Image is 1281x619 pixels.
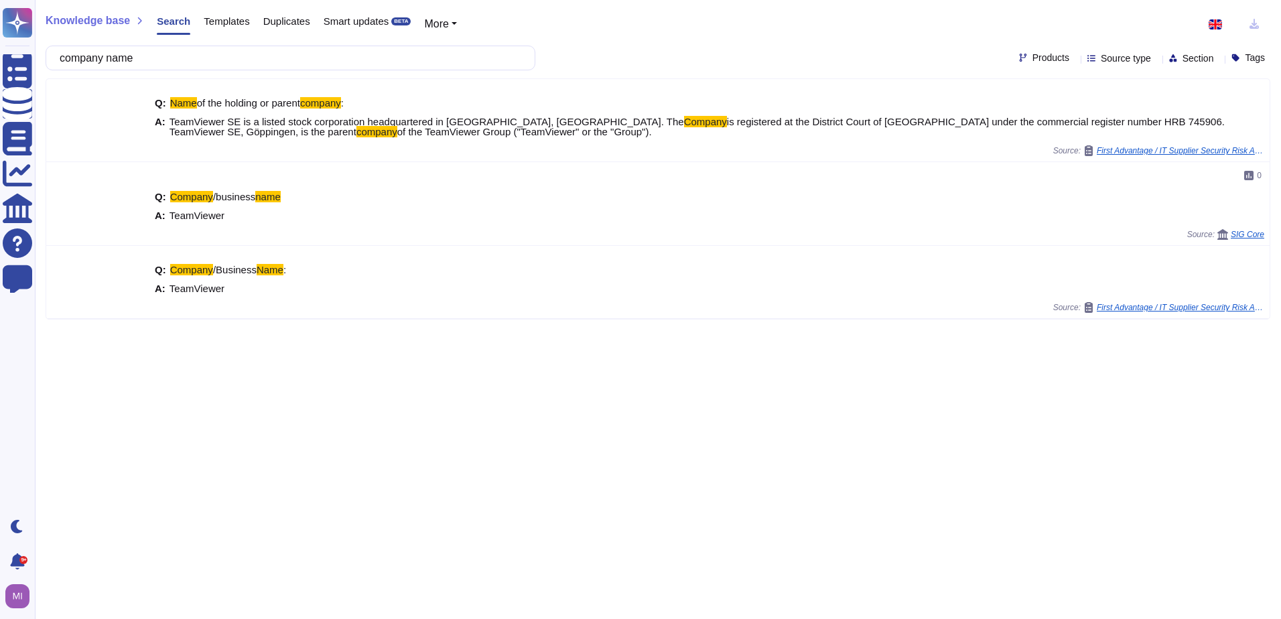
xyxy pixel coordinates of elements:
[356,126,397,137] mark: company
[1187,229,1264,240] span: Source:
[263,16,310,26] span: Duplicates
[204,16,249,26] span: Templates
[1245,53,1265,62] span: Tags
[1097,147,1264,155] span: First Advantage / IT Supplier Security Risk Assessment Combined Questionnaire v7.0 AI
[1097,303,1264,312] span: First Advantage / IT Supplier Security Risk Assessment Combined Questionnaire v7.0 AI
[170,116,1225,137] span: is registered at the District Court of [GEOGRAPHIC_DATA] under the commercial register number HRB...
[684,116,727,127] mark: Company
[155,117,165,137] b: A:
[1183,54,1214,63] span: Section
[19,556,27,564] div: 9+
[155,192,166,202] b: Q:
[155,283,165,293] b: A:
[155,98,166,108] b: Q:
[155,265,166,275] b: Q:
[1101,54,1151,63] span: Source type
[170,116,684,127] span: TeamViewer SE is a listed stock corporation headquartered in [GEOGRAPHIC_DATA], [GEOGRAPHIC_DATA]...
[424,18,448,29] span: More
[3,581,39,611] button: user
[170,97,197,109] mark: Name
[213,191,255,202] span: /business
[424,16,457,32] button: More
[197,97,300,109] span: of the holding or parent
[397,126,652,137] span: of the TeamViewer Group ("TeamViewer" or the "Group").
[170,210,224,221] span: TeamViewer
[53,46,521,70] input: Search a question or template...
[1231,230,1264,238] span: SIG Core
[170,264,213,275] mark: Company
[255,191,281,202] mark: name
[300,97,341,109] mark: company
[213,264,257,275] span: /Business
[341,97,344,109] span: :
[1209,19,1222,29] img: en
[257,264,283,275] mark: Name
[1032,53,1069,62] span: Products
[170,283,224,294] span: TeamViewer
[324,16,389,26] span: Smart updates
[5,584,29,608] img: user
[157,16,190,26] span: Search
[283,264,286,275] span: :
[155,210,165,220] b: A:
[170,191,213,202] mark: Company
[46,15,130,26] span: Knowledge base
[1053,302,1264,313] span: Source:
[391,17,411,25] div: BETA
[1257,171,1262,180] span: 0
[1053,145,1264,156] span: Source:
